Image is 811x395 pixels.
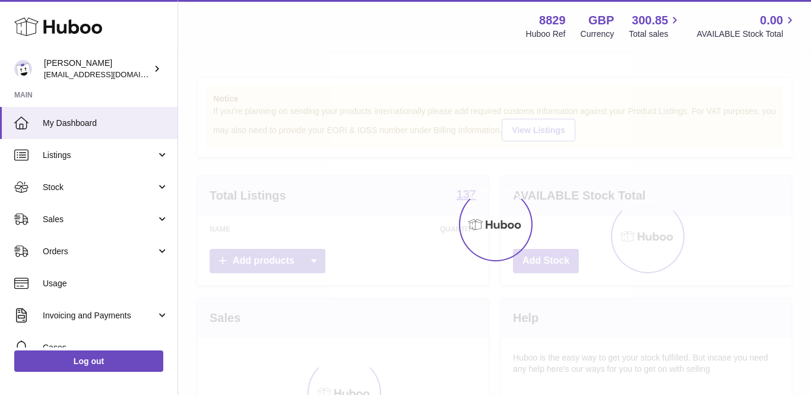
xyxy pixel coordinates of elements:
span: Sales [43,214,156,225]
span: AVAILABLE Stock Total [696,29,797,40]
span: Total sales [629,29,682,40]
span: Stock [43,182,156,193]
span: Listings [43,150,156,161]
span: 300.85 [632,12,668,29]
div: Huboo Ref [526,29,566,40]
a: Log out [14,350,163,372]
span: My Dashboard [43,118,169,129]
span: Orders [43,246,156,257]
a: 0.00 AVAILABLE Stock Total [696,12,797,40]
div: [PERSON_NAME] [44,58,151,80]
img: commandes@kpmatech.com [14,60,32,78]
span: Invoicing and Payments [43,310,156,321]
span: 0.00 [760,12,783,29]
span: Usage [43,278,169,289]
a: 300.85 Total sales [629,12,682,40]
strong: 8829 [539,12,566,29]
strong: GBP [588,12,614,29]
span: Cases [43,342,169,353]
span: [EMAIL_ADDRESS][DOMAIN_NAME] [44,69,175,79]
div: Currency [581,29,614,40]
